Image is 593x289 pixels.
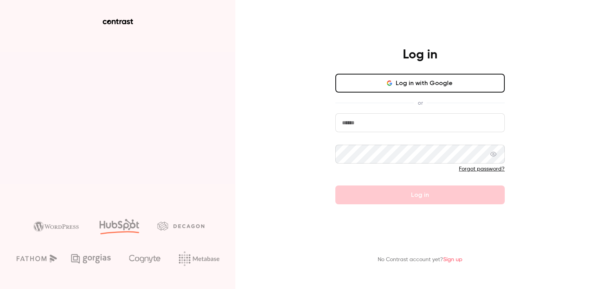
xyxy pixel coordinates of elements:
[443,257,462,262] a: Sign up
[335,74,505,93] button: Log in with Google
[378,256,462,264] p: No Contrast account yet?
[459,166,505,172] a: Forgot password?
[403,47,437,63] h4: Log in
[157,222,204,230] img: decagon
[414,99,427,107] span: or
